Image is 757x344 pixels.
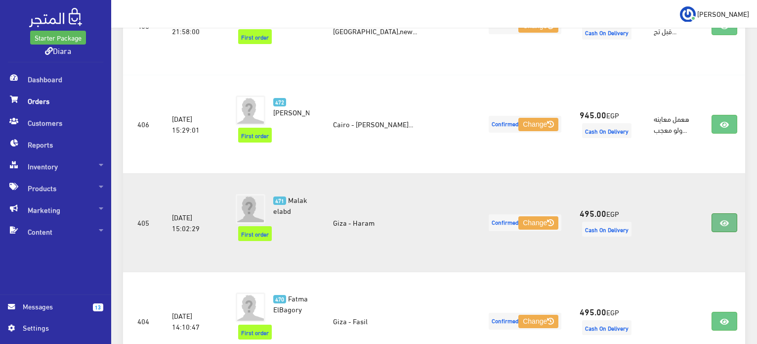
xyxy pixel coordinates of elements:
span: First order [238,226,272,241]
span: 470 [273,295,287,303]
strong: 495.00 [580,305,606,318]
button: Change [518,118,558,132]
img: ... [680,6,696,22]
span: Content [8,221,103,243]
span: First order [238,325,272,340]
span: Cash On Delivery [582,25,631,40]
td: EGP [572,75,646,173]
a: 470 Fatma ElBagory [273,293,310,314]
span: 471 [273,197,287,205]
span: Marketing [8,199,103,221]
span: Cash On Delivery [582,320,631,335]
span: [PERSON_NAME] [697,7,749,20]
td: [DATE] 15:02:29 [164,173,220,272]
td: هعمل معاينه ولو معجب... [646,75,703,173]
iframe: Drift Widget Chat Controller [708,276,745,314]
a: ... [PERSON_NAME] [680,6,749,22]
a: Starter Package [30,31,86,45]
span: Customers [8,112,103,134]
a: Settings [8,322,103,338]
span: Confirmed [489,313,561,330]
img: avatar.png [236,96,265,125]
span: 472 [273,98,287,106]
span: Malak elabd [273,193,308,217]
strong: 495.00 [580,206,606,219]
span: Messages [23,301,85,312]
td: [DATE] 15:29:01 [164,75,220,173]
span: Confirmed [489,116,561,133]
span: Cash On Delivery [582,123,631,138]
span: Cash On Delivery [582,222,631,237]
a: 13 Messages [8,301,103,322]
td: EGP [572,173,646,272]
img: avatar.png [236,293,265,322]
strong: 945.00 [580,108,606,121]
button: Change [518,315,558,329]
a: 471 Malak elabd [273,194,310,216]
span: Inventory [8,155,103,177]
span: Products [8,177,103,199]
td: 406 [123,75,164,173]
td: Giza - Haram [325,173,478,272]
span: 13 [93,303,103,311]
a: Diara [45,43,71,57]
span: First order [238,128,272,143]
img: . [29,8,82,27]
button: Change [518,216,558,230]
img: avatar.png [236,194,265,224]
td: Cairo - [PERSON_NAME]... [325,75,478,173]
span: Fatma ElBagory [273,291,308,316]
span: Confirmed [489,214,561,232]
span: Orders [8,90,103,112]
td: 405 [123,173,164,272]
span: First order [238,29,272,44]
span: Dashboard [8,68,103,90]
span: [PERSON_NAME] [273,105,326,119]
a: 472 [PERSON_NAME] [273,96,310,117]
span: Reports [8,134,103,155]
span: Settings [23,322,95,333]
